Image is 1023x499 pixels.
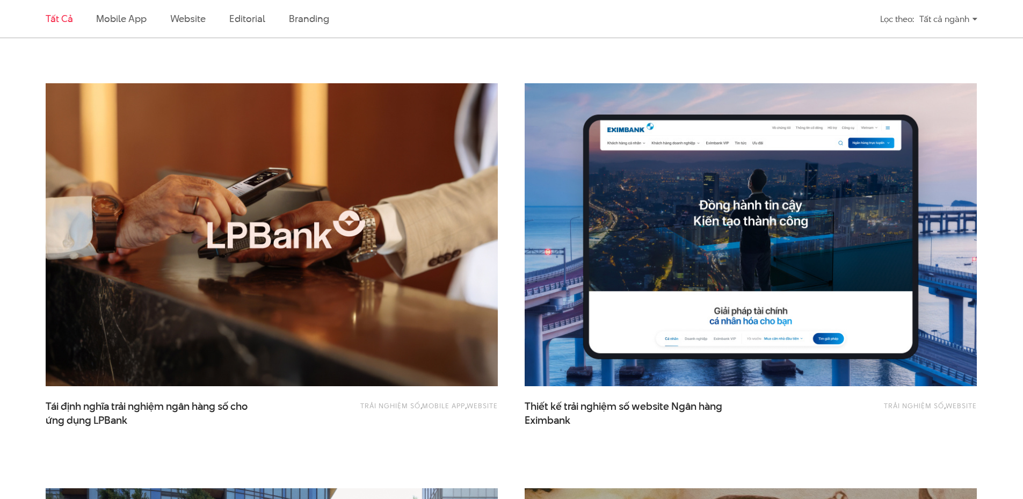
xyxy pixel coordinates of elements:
img: LPBank Thumb [46,83,498,386]
a: Website [467,401,498,410]
a: Mobile app [96,12,146,25]
div: , , [317,400,498,421]
a: Branding [289,12,329,25]
img: Eximbank Website Portal [525,83,977,386]
span: Thiết kế trải nghiệm số website Ngân hàng [525,400,739,426]
span: Tái định nghĩa trải nghiệm ngân hàng số cho [46,400,260,426]
a: Editorial [229,12,265,25]
a: Thiết kế trải nghiệm số website Ngân hàngEximbank [525,400,739,426]
a: Mobile app [422,401,465,410]
a: Trải nghiệm số [884,401,944,410]
div: , [796,400,977,421]
a: Website [170,12,206,25]
a: Tái định nghĩa trải nghiệm ngân hàng số choứng dụng LPBank [46,400,260,426]
a: Website [946,401,977,410]
a: Trải nghiệm số [360,401,420,410]
span: Eximbank [525,414,570,428]
span: ứng dụng LPBank [46,414,127,428]
div: Tất cả ngành [919,10,977,28]
a: Tất cả [46,12,72,25]
div: Lọc theo: [880,10,914,28]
